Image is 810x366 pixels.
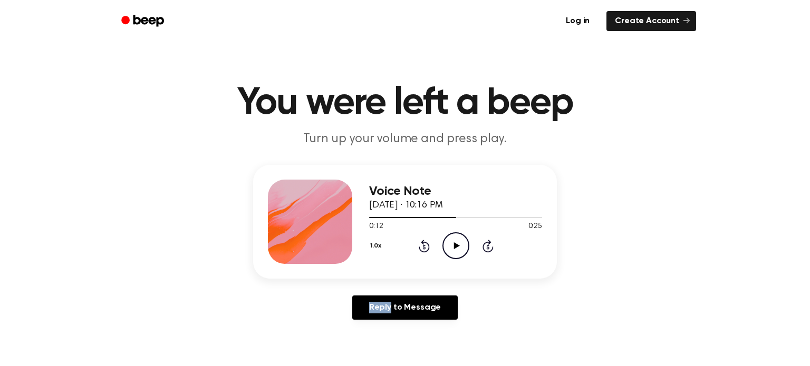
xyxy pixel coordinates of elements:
span: 0:25 [528,221,542,232]
button: 1.0x [369,237,385,255]
span: 0:12 [369,221,383,232]
h3: Voice Note [369,184,542,199]
span: [DATE] · 10:16 PM [369,201,443,210]
a: Log in [555,9,600,33]
a: Create Account [606,11,696,31]
a: Reply to Message [352,295,458,320]
h1: You were left a beep [135,84,675,122]
a: Beep [114,11,173,32]
p: Turn up your volume and press play. [202,131,607,148]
